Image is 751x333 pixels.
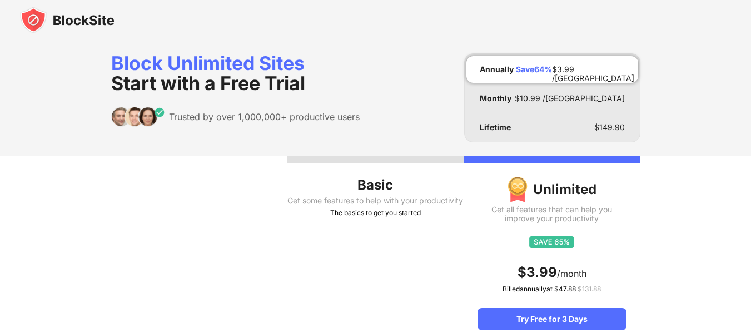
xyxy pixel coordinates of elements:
div: Get some features to help with your productivity [287,196,464,205]
div: Billed annually at $ 47.88 [478,284,626,295]
div: Monthly [480,94,511,103]
div: /month [478,264,626,281]
span: $ 131.88 [578,285,601,293]
div: Get all features that can help you improve your productivity [478,205,626,223]
div: Save 64 % [516,65,552,74]
div: Unlimited [478,176,626,203]
div: $ 10.99 /[GEOGRAPHIC_DATA] [515,94,625,103]
div: $ 149.90 [594,123,625,132]
div: Lifetime [480,123,511,132]
img: trusted-by.svg [111,107,165,127]
div: Block Unlimited Sites [111,53,360,93]
div: The basics to get you started [287,207,464,218]
img: img-premium-medal [508,176,528,203]
div: Annually [480,65,514,74]
div: Basic [287,176,464,194]
img: blocksite-icon-black.svg [20,7,115,33]
div: $ 3.99 /[GEOGRAPHIC_DATA] [552,65,634,74]
span: $ 3.99 [518,264,557,280]
img: save65.svg [529,236,574,248]
div: Trusted by over 1,000,000+ productive users [169,111,360,122]
span: Start with a Free Trial [111,72,305,95]
div: Try Free for 3 Days [478,308,626,330]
